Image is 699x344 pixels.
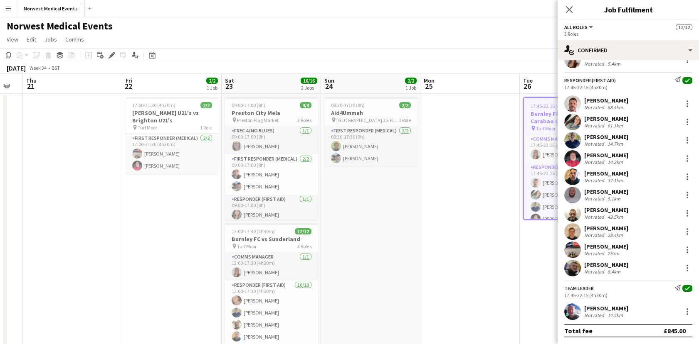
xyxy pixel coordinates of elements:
[606,122,625,129] div: 61.1km
[65,36,84,43] span: Comms
[606,141,625,147] div: 14.7km
[62,34,87,45] a: Comms
[584,206,628,214] div: [PERSON_NAME]
[564,84,692,90] div: 17:45-22:15 (4h30m)
[584,133,628,141] div: [PERSON_NAME]
[606,195,622,202] div: 5.1km
[606,312,625,318] div: 14.5km
[564,24,588,30] span: All roles
[584,115,628,122] div: [PERSON_NAME]
[27,36,36,43] span: Edit
[584,232,606,238] div: Not rated
[7,20,113,32] h1: Norwest Medical Events
[584,159,606,165] div: Not rated
[44,36,57,43] span: Jobs
[584,122,606,129] div: Not rated
[584,312,606,318] div: Not rated
[17,0,85,17] button: Norwest Medical Events
[676,24,692,30] span: 12/12
[27,65,48,71] span: Week 34
[564,285,594,291] div: Team Leader
[564,24,594,30] button: All roles
[7,36,18,43] span: View
[41,34,60,45] a: Jobs
[584,250,606,256] div: Not rated
[584,243,628,250] div: [PERSON_NAME]
[564,31,692,37] div: 3 Roles
[564,327,593,335] div: Total fee
[584,177,606,183] div: Not rated
[606,104,625,110] div: 58.4km
[584,170,628,177] div: [PERSON_NAME]
[584,195,606,202] div: Not rated
[584,214,606,220] div: Not rated
[584,305,628,312] div: [PERSON_NAME]
[606,159,625,165] div: 14.2km
[584,104,606,110] div: Not rated
[606,61,622,67] div: 5.4km
[7,64,26,72] div: [DATE]
[584,61,606,67] div: Not rated
[606,268,622,275] div: 8.4km
[664,327,686,335] div: £845.00
[606,250,621,256] div: 253m
[3,34,22,45] a: View
[584,268,606,275] div: Not rated
[606,177,625,183] div: 32.1km
[52,65,60,71] div: BST
[584,141,606,147] div: Not rated
[606,232,625,238] div: 28.4km
[606,214,625,220] div: 49.5km
[564,77,616,83] div: Responder (First Aid)
[564,292,692,298] div: 17:45-22:15 (4h30m)
[558,4,699,15] h3: Job Fulfilment
[584,151,628,159] div: [PERSON_NAME]
[584,224,628,232] div: [PERSON_NAME]
[584,97,628,104] div: [PERSON_NAME]
[23,34,40,45] a: Edit
[558,40,699,60] div: Confirmed
[584,261,628,268] div: [PERSON_NAME]
[584,188,628,195] div: [PERSON_NAME]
